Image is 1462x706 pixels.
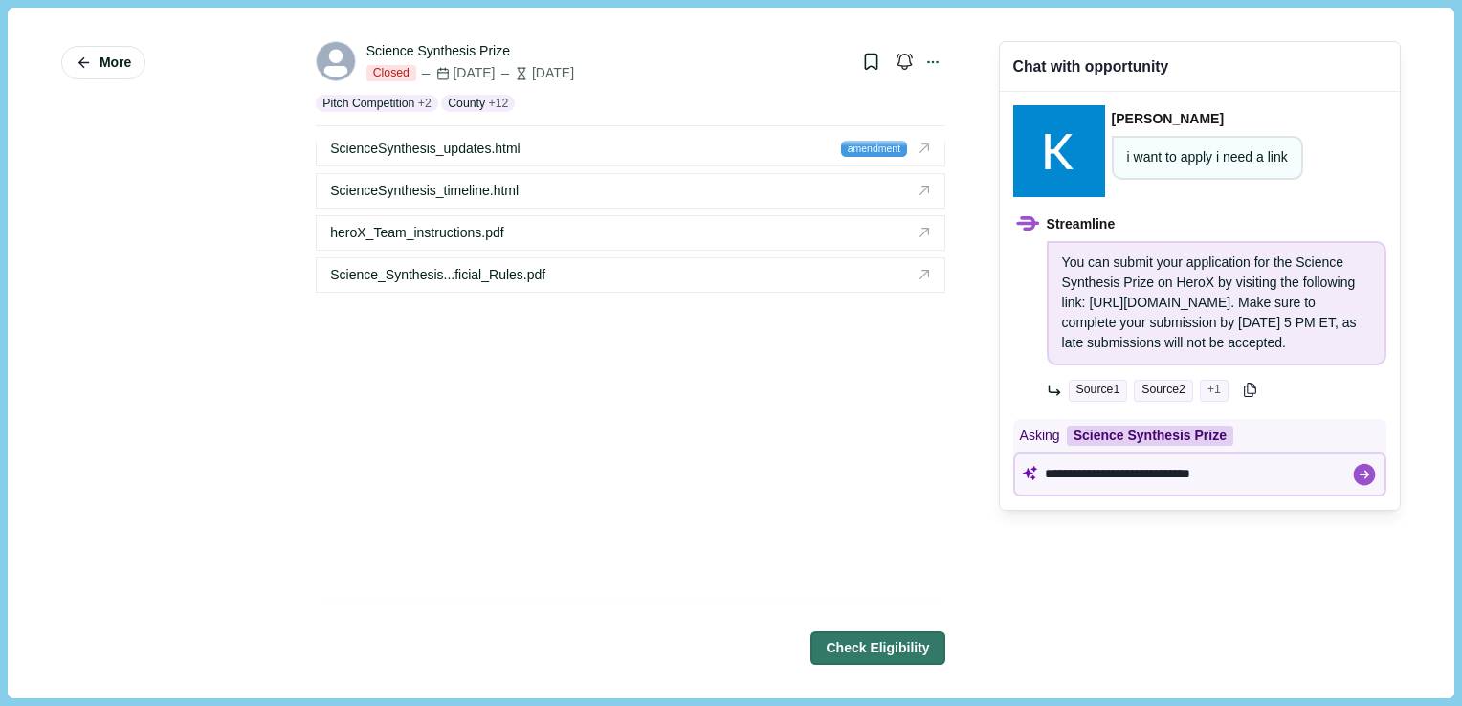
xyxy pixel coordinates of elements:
p: Pitch Competition [322,95,414,112]
span: Science_Synthesis...ficial_Rules.pdf [330,265,545,285]
svg: avatar [317,42,355,80]
div: Chat with opportunity [1013,55,1169,77]
span: Streamline [1047,214,1386,234]
span: ScienceSynthesis_updates.html [330,139,520,159]
span: [PERSON_NAME] [1112,109,1303,129]
span: ScienceSynthesis_timeline.html [330,181,519,201]
span: Closed [366,65,416,82]
span: + 2 [418,95,432,112]
div: [DATE] [419,63,495,83]
div: Science Synthesis Prize [1067,426,1233,446]
p: County [448,95,485,112]
div: Asking [1013,419,1386,452]
button: Check Eligibility [810,631,944,665]
button: More [61,46,145,79]
button: Bookmark this grant. [854,45,888,78]
span: You can submit your application for the Science Synthesis Prize on HeroX by visiting the followin... [1062,254,1357,350]
div: Science Synthesis Prize [366,41,510,61]
img: ACg8ocIZJ8KsAarX0zXeVVai1gE6fgvPqCvFEmnlDSFyp1bgENLGSw=s96-c [1013,105,1105,197]
button: Source2 [1134,380,1193,402]
button: Source1 [1069,380,1128,402]
button: +1 [1200,380,1229,402]
span: + 12 [489,95,509,112]
span: amendment [841,141,907,158]
span: More [100,55,131,71]
p: i want to apply i need a link [1127,147,1288,167]
div: [DATE] [498,63,574,83]
span: heroX_Team_instructions.pdf [330,223,503,243]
